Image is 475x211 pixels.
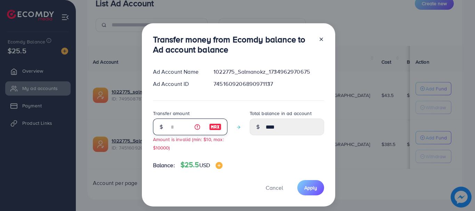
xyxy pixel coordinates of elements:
[257,180,292,195] button: Cancel
[147,80,208,88] div: Ad Account ID
[147,68,208,76] div: Ad Account Name
[250,110,312,117] label: Total balance in ad account
[266,184,283,192] span: Cancel
[180,161,223,169] h4: $25.5
[153,161,175,169] span: Balance:
[153,34,313,55] h3: Transfer money from Ecomdy balance to Ad account balance
[216,162,223,169] img: image
[297,180,324,195] button: Apply
[199,161,210,169] span: USD
[153,110,190,117] label: Transfer amount
[209,123,222,131] img: image
[208,68,329,76] div: 1022775_Salmanokz_1734962970675
[153,136,224,151] small: Amount is invalid (min: $10, max: $10000)
[208,80,329,88] div: 7451609206890971137
[304,184,317,191] span: Apply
